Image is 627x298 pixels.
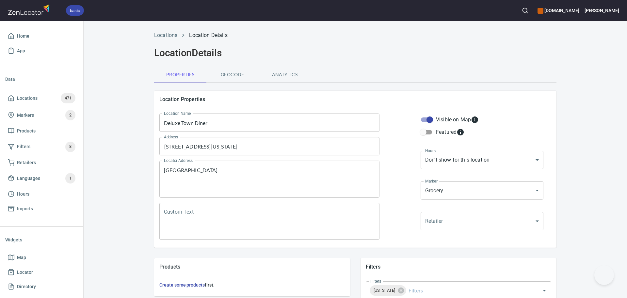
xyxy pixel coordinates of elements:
button: Open [540,286,549,295]
a: Location Details [189,32,227,38]
nav: breadcrumb [154,31,556,39]
a: Languages1 [5,170,78,187]
span: Locations [17,94,38,102]
span: Analytics [263,71,307,79]
h5: Products [159,263,345,270]
a: Directory [5,279,78,294]
span: Properties [158,71,202,79]
li: Data [5,71,78,87]
div: Grocery [421,181,543,200]
div: ​ [421,212,543,230]
iframe: Help Scout Beacon - Open [594,265,614,285]
a: App [5,44,78,58]
div: Don't show for this location [421,151,543,169]
a: Imports [5,202,78,216]
h6: [PERSON_NAME] [585,7,619,14]
a: Locations471 [5,90,78,107]
span: Hours [17,190,29,198]
span: Imports [17,205,33,213]
span: Directory [17,283,36,291]
h5: Location Properties [159,96,551,103]
span: Languages [17,174,40,183]
span: basic [66,7,84,14]
span: Products [17,127,36,135]
span: Map [17,254,26,262]
a: Home [5,29,78,44]
a: Locator [5,265,78,280]
a: Products [5,124,78,138]
span: 8 [65,143,75,150]
li: Widgets [5,232,78,248]
div: [US_STATE] [370,285,406,296]
a: Hours [5,187,78,202]
a: Retailers [5,155,78,170]
span: [US_STATE] [370,287,399,293]
span: 1 [65,175,75,182]
button: Search [518,3,532,18]
input: Filters [407,284,530,297]
svg: Whether the location is visible on the map. [471,116,479,124]
div: Visible on Map [436,116,479,124]
a: Map [5,250,78,265]
a: Locations [154,32,177,38]
h2: Location Details [154,47,556,59]
span: Geocode [210,71,255,79]
span: App [17,47,25,55]
a: Create some products [159,282,205,288]
span: 471 [61,95,75,102]
h5: Filters [366,263,551,270]
div: basic [66,5,84,16]
span: Markers [17,111,34,119]
div: Featured [436,128,464,136]
span: Filters [17,143,30,151]
img: zenlocator [8,3,52,17]
span: Retailers [17,159,36,167]
span: Locator [17,268,33,276]
button: color-CE600E [538,8,543,14]
a: Markers2 [5,107,78,124]
textarea: [GEOGRAPHIC_DATA] [164,167,375,192]
button: [PERSON_NAME] [585,3,619,18]
svg: Featured locations are moved to the top of the search results list. [457,128,464,136]
a: Filters8 [5,138,78,155]
span: 2 [65,112,75,119]
h6: [DOMAIN_NAME] [538,7,579,14]
h6: first. [159,281,345,289]
span: Home [17,32,29,40]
